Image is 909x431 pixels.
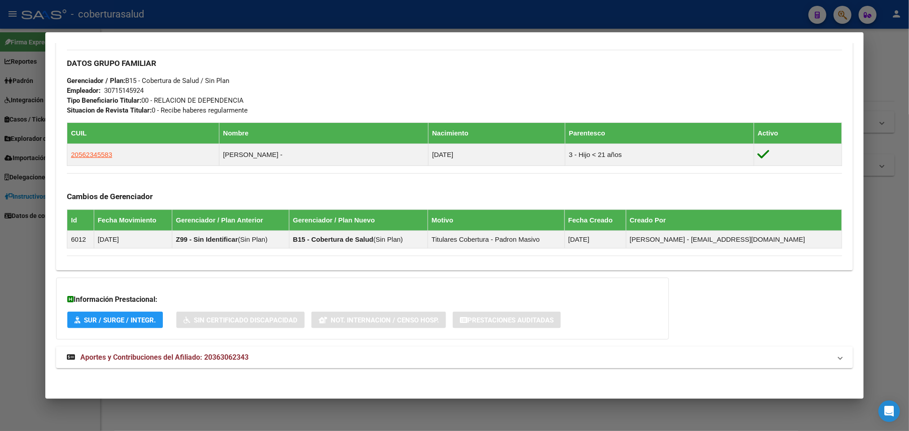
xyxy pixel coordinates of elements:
h3: Cambios de Gerenciador [67,192,842,201]
td: [DATE] [428,144,565,166]
td: Titulares Cobertura - Padron Masivo [428,231,565,248]
strong: Gerenciador / Plan: [67,77,125,85]
th: Creado Por [626,209,842,231]
th: Gerenciador / Plan Anterior [172,209,289,231]
th: Id [67,209,94,231]
td: [DATE] [564,231,626,248]
td: 3 - Hijo < 21 años [565,144,754,166]
td: [DATE] [94,231,172,248]
th: Activo [754,123,842,144]
td: ( ) [289,231,428,248]
span: Prestaciones Auditadas [468,316,554,324]
th: Parentesco [565,123,754,144]
mat-expansion-panel-header: Aportes y Contribuciones del Afiliado: 20363062343 [56,347,852,368]
strong: Tipo Beneficiario Titular: [67,96,141,104]
span: SUR / SURGE / INTEGR. [84,316,156,324]
button: Not. Internacion / Censo Hosp. [311,312,446,328]
h3: DATOS GRUPO FAMILIAR [67,58,842,68]
th: Fecha Creado [564,209,626,231]
th: Fecha Movimiento [94,209,172,231]
th: Nombre [219,123,428,144]
td: [PERSON_NAME] - [219,144,428,166]
strong: Empleador: [67,87,101,95]
td: ( ) [172,231,289,248]
button: Sin Certificado Discapacidad [176,312,305,328]
span: Sin Certificado Discapacidad [194,316,297,324]
strong: Z99 - Sin Identificar [176,235,238,243]
span: Sin Plan [240,235,265,243]
th: Gerenciador / Plan Nuevo [289,209,428,231]
span: 00 - RELACION DE DEPENDENCIA [67,96,244,104]
th: CUIL [67,123,219,144]
button: Prestaciones Auditadas [453,312,561,328]
span: B15 - Cobertura de Salud / Sin Plan [67,77,229,85]
span: Aportes y Contribuciones del Afiliado: 20363062343 [80,353,249,361]
span: Sin Plan [376,235,401,243]
span: 0 - Recibe haberes regularmente [67,106,248,114]
h3: Información Prestacional: [67,294,658,305]
button: SUR / SURGE / INTEGR. [67,312,163,328]
th: Nacimiento [428,123,565,144]
strong: B15 - Cobertura de Salud [293,235,373,243]
span: Not. Internacion / Censo Hosp. [331,316,439,324]
span: 20562345583 [71,151,112,158]
th: Motivo [428,209,565,231]
td: 6012 [67,231,94,248]
div: Open Intercom Messenger [878,401,900,422]
strong: Situacion de Revista Titular: [67,106,152,114]
td: [PERSON_NAME] - [EMAIL_ADDRESS][DOMAIN_NAME] [626,231,842,248]
div: 30715145924 [104,86,144,96]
